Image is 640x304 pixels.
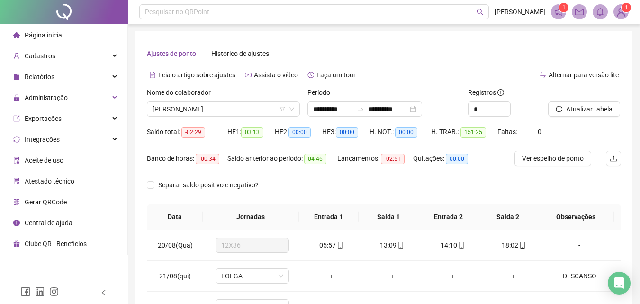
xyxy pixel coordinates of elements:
span: mail [575,8,584,16]
span: audit [13,157,20,164]
span: Leia o artigo sobre ajustes [158,71,235,79]
span: export [13,115,20,122]
div: DESCANSO [551,271,607,281]
span: history [307,72,314,78]
span: Exportações [25,115,62,122]
span: linkedin [35,287,45,296]
span: upload [610,155,617,162]
div: Saldo total: [147,127,227,138]
img: 91077 [614,5,628,19]
button: Atualizar tabela [548,101,620,117]
span: Clube QR - Beneficios [25,240,87,248]
span: filter [279,106,285,112]
span: instagram [49,287,59,296]
div: HE 2: [275,127,322,138]
span: user-add [13,53,20,59]
span: 00:00 [395,127,417,138]
th: Data [147,204,203,230]
span: 21/08(qui) [159,272,191,280]
span: 13:09 [380,241,397,249]
span: 00:00 [336,127,358,138]
span: Observações [546,212,606,222]
th: Observações [538,204,614,230]
span: down [289,106,295,112]
span: Integrações [25,136,60,143]
th: Entrada 2 [418,204,478,230]
span: file-text [149,72,156,78]
span: 1 [625,4,628,11]
span: file [13,74,20,80]
span: 151:25 [460,127,486,138]
span: bell [596,8,604,16]
span: Central de ajuda [25,219,72,227]
span: Ver espelho de ponto [522,153,584,164]
span: Faça um tour [316,71,356,79]
span: Gerar QRCode [25,198,67,206]
div: Banco de horas: [147,153,227,164]
span: facebook [21,287,30,296]
div: + [309,271,354,281]
span: Ajustes de ponto [147,50,196,57]
span: home [13,32,20,38]
th: Saída 2 [478,204,538,230]
span: search [477,9,484,16]
th: Jornadas [203,204,299,230]
span: Alternar para versão lite [549,71,619,79]
span: youtube [245,72,252,78]
span: mobile [457,242,465,249]
span: 00:00 [288,127,311,138]
label: Período [307,87,336,98]
div: + [370,271,415,281]
span: Registros [468,87,504,98]
span: Página inicial [25,31,63,39]
th: Saída 1 [359,204,418,230]
span: solution [13,178,20,184]
span: swap [540,72,546,78]
span: gift [13,240,20,247]
div: H. TRAB.: [431,127,497,138]
span: [PERSON_NAME] [495,7,545,17]
span: 20/08(Qua) [158,241,193,249]
button: Ver espelho de ponto [514,151,591,166]
div: Lançamentos: [337,153,413,164]
div: HE 1: [227,127,275,138]
div: Quitações: [413,153,479,164]
span: sync [13,136,20,143]
span: Assista o vídeo [254,71,298,79]
span: 0 [538,128,541,136]
span: notification [554,8,563,16]
span: Cadastros [25,52,55,60]
span: Atestado técnico [25,177,74,185]
span: lock [13,94,20,101]
span: - [578,241,580,249]
span: 03:13 [241,127,263,138]
label: Nome do colaborador [147,87,217,98]
div: + [491,271,536,281]
span: Separar saldo positivo e negativo? [154,180,262,190]
span: 14:10 [441,241,457,249]
div: HE 3: [322,127,370,138]
span: mobile [518,242,526,249]
span: Aceite de uso [25,157,63,164]
span: Atualizar tabela [566,104,613,114]
span: ADRIANA MARINHO DE CARVALHO [153,102,294,116]
span: 05:57 [319,241,336,249]
span: FOLGA [221,269,283,283]
span: Administração [25,94,68,101]
sup: Atualize o seu contato no menu Meus Dados [622,3,631,12]
span: -02:29 [181,127,205,138]
span: swap-right [357,105,364,113]
span: 1 [562,4,566,11]
span: info-circle [13,220,20,226]
div: Saldo anterior ao período: [227,153,337,164]
span: mobile [397,242,404,249]
span: Faltas: [497,128,519,136]
span: Histórico de ajustes [211,50,269,57]
div: + [430,271,476,281]
span: qrcode [13,199,20,205]
span: 04:46 [304,154,326,164]
span: reload [556,106,562,112]
sup: 1 [559,3,568,12]
span: info-circle [497,89,504,96]
span: -02:51 [381,154,405,164]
